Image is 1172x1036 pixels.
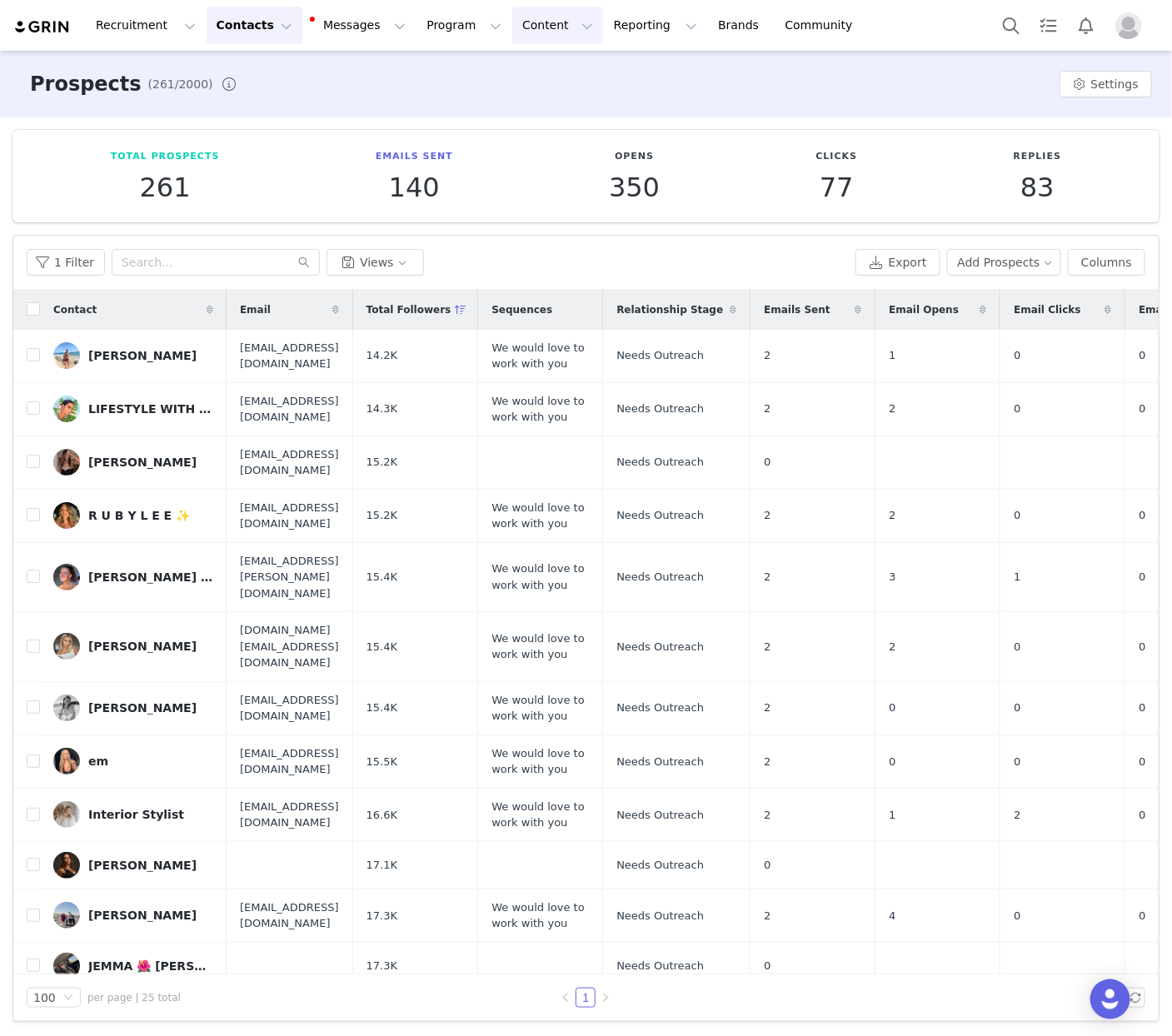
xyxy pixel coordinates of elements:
[491,340,589,372] span: We would love to work with you
[764,401,771,417] span: 2
[63,993,73,1004] i: icon: down
[616,639,704,655] span: Needs Outreach
[111,150,220,164] p: Total Prospects
[576,989,595,1007] a: 1
[616,958,704,974] span: Needs Outreach
[561,993,571,1003] i: icon: left
[1105,12,1159,39] button: Profile
[88,509,190,522] div: R U B Y L E E ✨
[88,570,213,584] div: [PERSON_NAME] 💛
[491,630,589,663] span: We would love to work with you
[53,953,213,979] a: JEMMA 🌺 [PERSON_NAME]
[616,454,704,471] span: Needs Outreach
[764,807,771,824] span: 2
[53,748,213,775] a: em
[327,249,424,276] button: Views
[53,564,80,590] img: 0cc8dd82-7d27-462e-992e-85df929fde97.jpg
[53,852,213,879] a: [PERSON_NAME]
[1014,172,1062,202] p: 83
[491,899,589,932] span: We would love to work with you
[88,808,184,821] div: Interior Stylist
[240,302,271,317] span: Email
[889,507,895,524] span: 2
[764,857,771,874] span: 0
[947,249,1062,276] button: Add Prospects
[53,633,213,660] a: [PERSON_NAME]
[367,347,397,364] span: 14.2K
[240,692,339,725] span: [EMAIL_ADDRESS][DOMAIN_NAME]
[764,639,771,655] span: 2
[53,801,213,828] a: Interior Stylist
[367,454,397,471] span: 15.2K
[53,748,80,775] img: 0c47e3c5-c515-4a27-835d-fb30d1ee83ab.jpg
[87,990,181,1005] span: per page | 25 total
[240,553,339,602] span: [EMAIL_ADDRESS][PERSON_NAME][DOMAIN_NAME]
[764,507,771,524] span: 2
[889,908,895,924] span: 4
[764,302,830,317] span: Emails Sent
[616,908,704,924] span: Needs Outreach
[53,902,80,929] img: d0bb6dd6-b489-49a2-8c32-2394a26593ed.jpg
[367,908,397,924] span: 17.3K
[53,502,213,529] a: R U B Y L E E ✨
[240,622,339,671] span: [DOMAIN_NAME][EMAIL_ADDRESS][DOMAIN_NAME]
[88,402,213,416] div: LIFESTYLE WITH [PERSON_NAME]
[53,564,213,590] a: [PERSON_NAME] 💛
[1068,7,1105,44] button: Notifications
[616,700,704,716] span: Needs Outreach
[53,302,97,317] span: Contact
[1030,7,1067,44] a: Tasks
[556,988,576,1008] li: Previous Page
[764,454,771,471] span: 0
[816,172,858,202] p: 77
[776,7,870,44] a: Community
[491,302,552,317] span: Sequences
[53,449,213,476] a: [PERSON_NAME]
[816,150,858,164] p: Clicks
[1115,12,1142,39] img: placeholder-profile.jpg
[240,899,339,932] span: [EMAIL_ADDRESS][DOMAIN_NAME]
[616,507,704,524] span: Needs Outreach
[889,700,895,716] span: 0
[616,857,704,874] span: Needs Outreach
[889,347,895,364] span: 1
[708,7,774,44] a: Brands
[33,989,56,1007] div: 100
[240,393,339,426] span: [EMAIL_ADDRESS][DOMAIN_NAME]
[616,401,704,417] span: Needs Outreach
[889,807,895,824] span: 1
[88,349,197,362] div: [PERSON_NAME]
[53,342,213,369] a: [PERSON_NAME]
[764,700,771,716] span: 2
[303,7,416,44] button: Messages
[53,902,213,929] a: [PERSON_NAME]
[86,7,206,44] button: Recruitment
[1014,150,1062,164] p: Replies
[53,342,80,369] img: 52ef28d4-8e81-4ba4-a79a-3709d47f5c2f.jpg
[491,692,589,725] span: We would love to work with you
[596,988,616,1008] li: Next Page
[1060,71,1152,97] button: Settings
[1090,979,1130,1019] div: Open Intercom Messenger
[491,393,589,426] span: We would love to work with you
[111,172,220,202] p: 261
[53,953,80,979] img: 9199cf75-082b-454b-918b-8beadf233168--s.jpg
[1014,569,1020,585] span: 1
[240,500,339,532] span: [EMAIL_ADDRESS][DOMAIN_NAME]
[993,7,1030,44] button: Search
[88,959,213,973] div: JEMMA 🌺 [PERSON_NAME]
[367,700,397,716] span: 15.4K
[889,401,895,417] span: 2
[30,69,142,99] h3: Prospects
[53,396,80,422] img: ae58f8cf-fc3d-4e2e-9422-c1c239155fee--s.jpg
[367,754,397,770] span: 15.5K
[1014,754,1020,770] span: 0
[13,19,72,35] img: grin logo
[1014,700,1020,716] span: 0
[1068,249,1145,276] button: Columns
[889,302,959,317] span: Email Opens
[1014,401,1020,417] span: 0
[240,745,339,778] span: [EMAIL_ADDRESS][DOMAIN_NAME]
[367,639,397,655] span: 15.4K
[764,958,771,974] span: 0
